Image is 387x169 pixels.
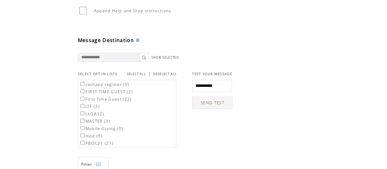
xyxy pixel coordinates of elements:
[79,126,123,131] label: Mobile Giving (0)
[79,104,100,109] label: I2F (3)
[79,133,102,139] label: mod (9)
[148,71,151,77] span: |
[80,141,84,145] input: PBOC21 (21)
[79,140,114,146] label: PBOC21 (21)
[127,72,146,76] a: SELECT ALL
[80,111,84,115] input: LLGA (2)
[80,119,84,123] input: MASTER (3)
[153,72,177,76] a: DESELECT ALL
[80,97,84,101] input: First Time Guest (22)
[80,133,84,137] input: mod (9)
[81,162,92,167] span: Show filters
[79,118,110,124] label: MASTER (3)
[94,8,171,13] span: Append Help and Stop instructions
[192,97,233,109] a: SEND TEST
[151,56,179,60] a: SHOW SELECTED
[78,72,117,76] span: SELECT OPT-IN LISTS
[80,82,84,86] input: cashapp register (9)
[79,82,129,87] label: cashapp register (9)
[79,89,133,94] label: FIRST TIME GUEST (2)
[80,104,84,108] input: I2F (3)
[79,96,132,102] label: First Time Guest (22)
[80,126,84,130] input: Mobile Giving (0)
[134,38,140,42] img: help.gif
[80,89,84,93] input: FIRST TIME GUEST (2)
[192,72,232,76] span: TEST YOUR MESSAGE
[78,37,134,44] span: Message Destination
[79,111,104,117] label: LLGA (2)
